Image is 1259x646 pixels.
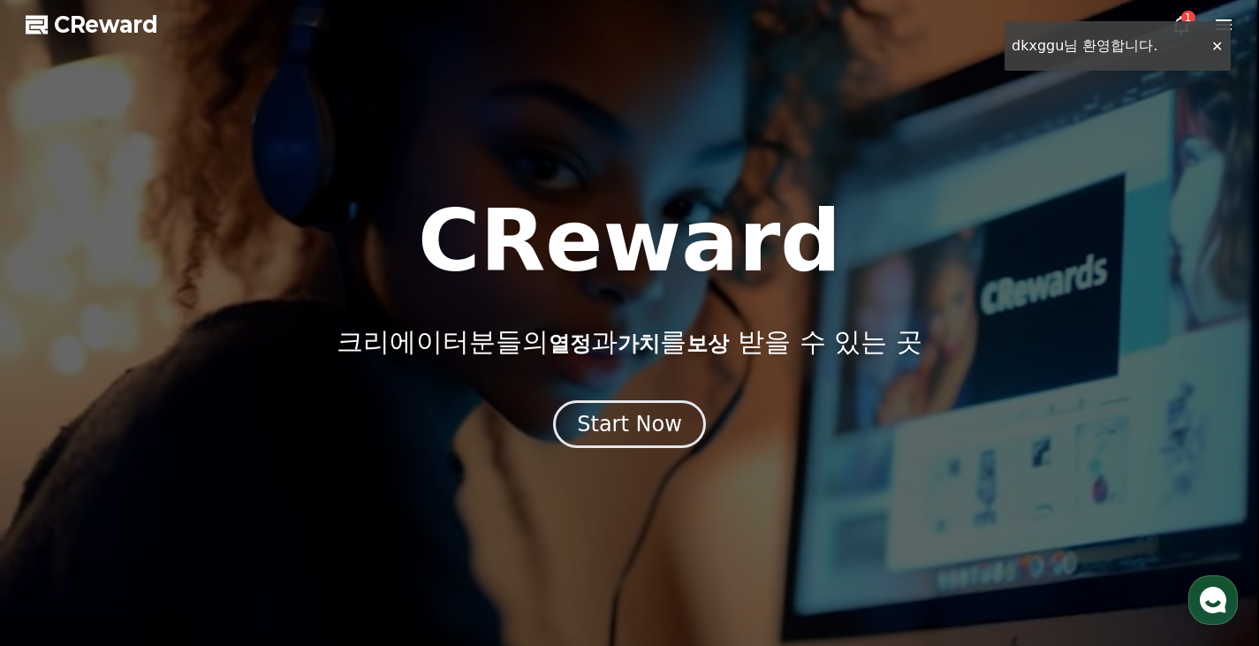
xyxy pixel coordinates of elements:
[577,410,682,438] div: Start Now
[54,11,158,39] span: CReward
[549,331,591,356] span: 열정
[117,499,228,543] a: 대화
[26,11,158,39] a: CReward
[5,499,117,543] a: 홈
[273,526,294,540] span: 설정
[56,526,66,540] span: 홈
[418,199,841,284] h1: CReward
[686,331,729,356] span: 보상
[1171,14,1192,35] a: 1
[228,499,339,543] a: 설정
[618,331,660,356] span: 가치
[162,527,183,541] span: 대화
[1181,11,1195,25] div: 1
[553,400,706,448] button: Start Now
[337,326,921,358] p: 크리에이터분들의 과 를 받을 수 있는 곳
[553,418,706,435] a: Start Now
